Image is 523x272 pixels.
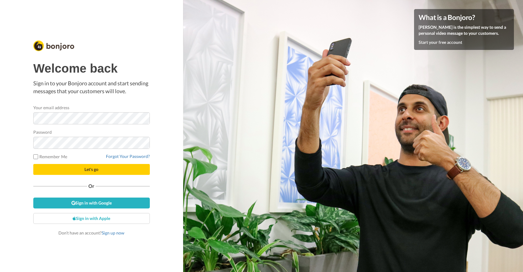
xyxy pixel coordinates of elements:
a: Forgot Your Password? [106,154,150,159]
a: Start your free account [419,40,462,45]
p: Sign in to your Bonjoro account and start sending messages that your customers will love. [33,80,150,95]
span: Don’t have an account? [58,230,124,235]
p: [PERSON_NAME] is the simplest way to send a personal video message to your customers. [419,24,509,36]
input: Remember Me [33,154,38,159]
h4: What is a Bonjoro? [419,14,509,21]
span: Or [87,184,96,188]
label: Password [33,129,52,135]
button: Let's go [33,164,150,175]
a: Sign in with Apple [33,213,150,224]
a: Sign in with Google [33,198,150,208]
a: Sign up now [102,230,124,235]
h1: Welcome back [33,62,150,75]
label: Your email address [33,104,69,111]
label: Remember Me [33,153,67,160]
span: Let's go [84,167,98,172]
